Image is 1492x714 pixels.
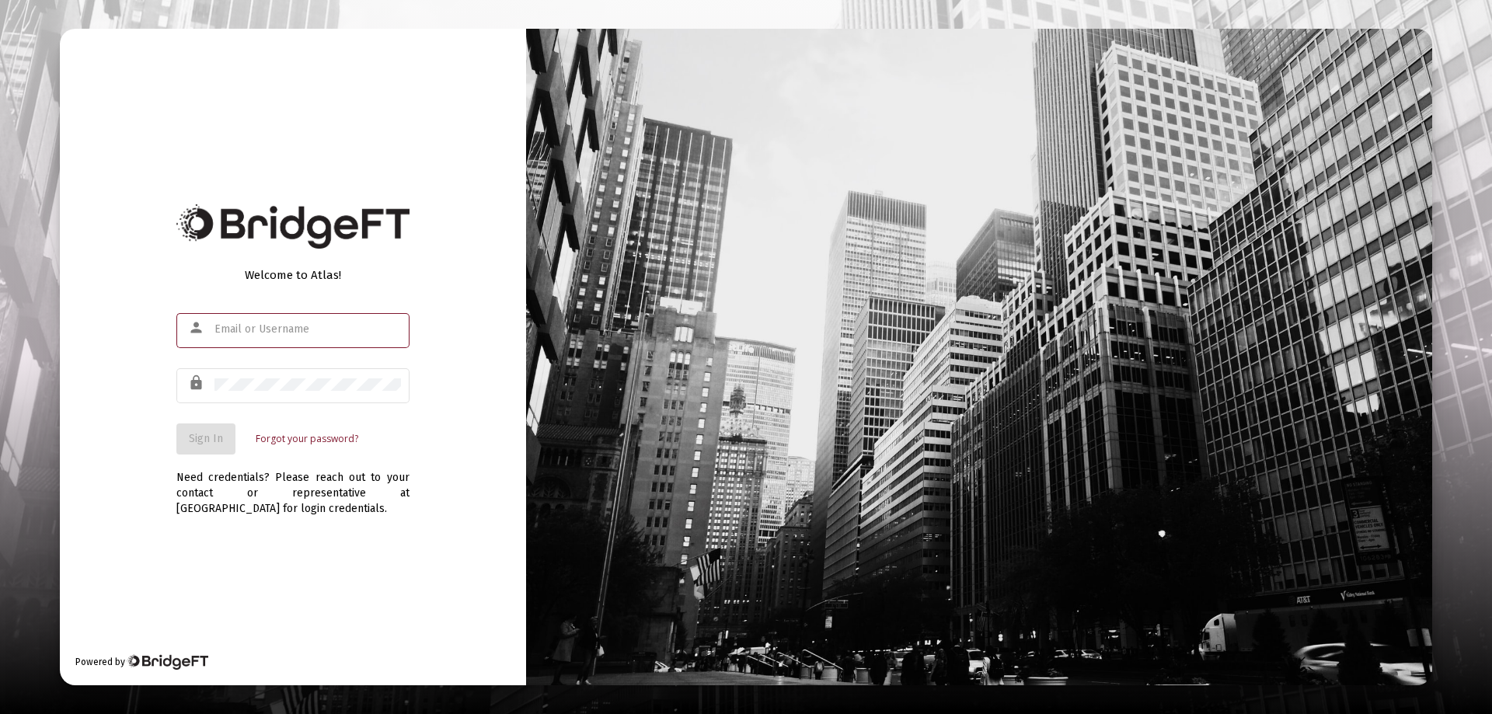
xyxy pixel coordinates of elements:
mat-icon: lock [188,374,207,392]
mat-icon: person [188,319,207,337]
a: Forgot your password? [256,431,358,447]
img: Bridge Financial Technology Logo [127,654,208,670]
div: Need credentials? Please reach out to your contact or representative at [GEOGRAPHIC_DATA] for log... [176,455,410,517]
div: Welcome to Atlas! [176,267,410,283]
div: Powered by [75,654,208,670]
button: Sign In [176,423,235,455]
img: Bridge Financial Technology Logo [176,204,410,249]
input: Email or Username [214,323,401,336]
span: Sign In [189,432,223,445]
